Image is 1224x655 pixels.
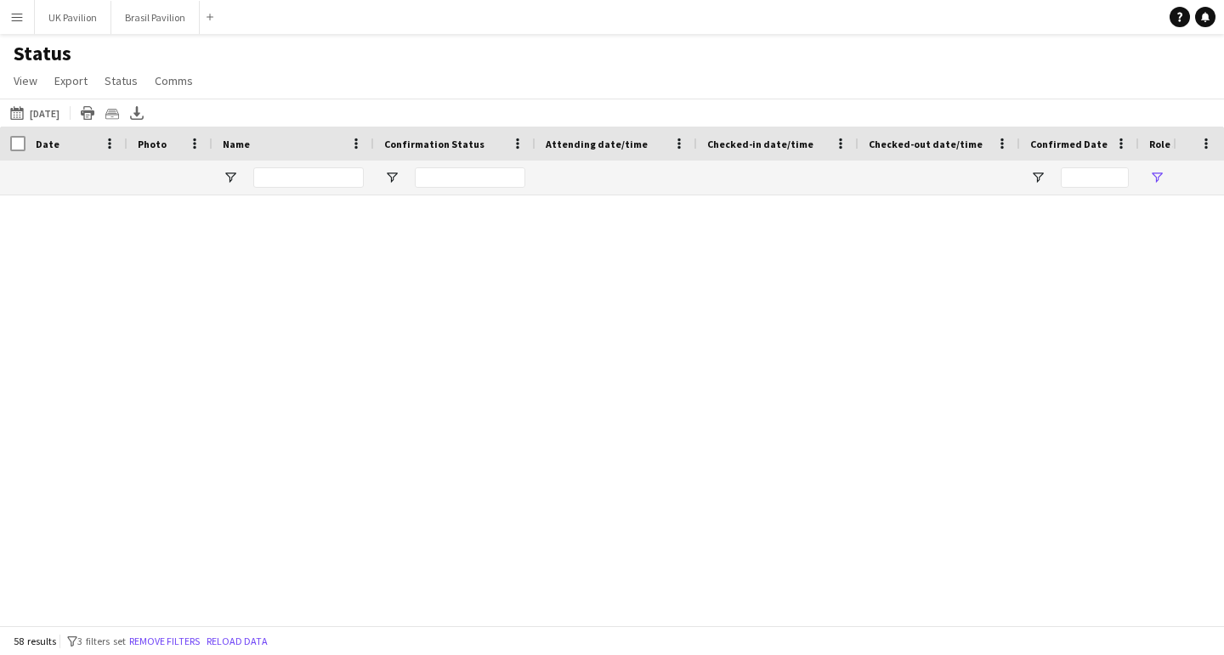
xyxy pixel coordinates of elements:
[77,635,126,647] span: 3 filters set
[1030,138,1108,150] span: Confirmed Date
[1030,170,1045,185] button: Open Filter Menu
[253,167,364,188] input: Name Filter Input
[54,73,88,88] span: Export
[35,1,111,34] button: UK Pavilion
[111,1,200,34] button: Brasil Pavilion
[105,73,138,88] span: Status
[98,70,144,92] a: Status
[1149,138,1205,150] span: Role Status
[77,103,98,123] app-action-btn: Print
[415,167,525,188] input: Confirmation Status Filter Input
[138,138,167,150] span: Photo
[148,70,200,92] a: Comms
[36,138,59,150] span: Date
[7,70,44,92] a: View
[155,73,193,88] span: Comms
[126,632,203,651] button: Remove filters
[384,170,399,185] button: Open Filter Menu
[1149,170,1164,185] button: Open Filter Menu
[7,103,63,123] button: [DATE]
[1061,167,1129,188] input: Confirmed Date Filter Input
[546,138,648,150] span: Attending date/time
[707,138,813,150] span: Checked-in date/time
[127,103,147,123] app-action-btn: Export XLSX
[14,73,37,88] span: View
[223,170,238,185] button: Open Filter Menu
[223,138,250,150] span: Name
[102,103,122,123] app-action-btn: Crew files as ZIP
[203,632,271,651] button: Reload data
[384,138,484,150] span: Confirmation Status
[869,138,983,150] span: Checked-out date/time
[48,70,94,92] a: Export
